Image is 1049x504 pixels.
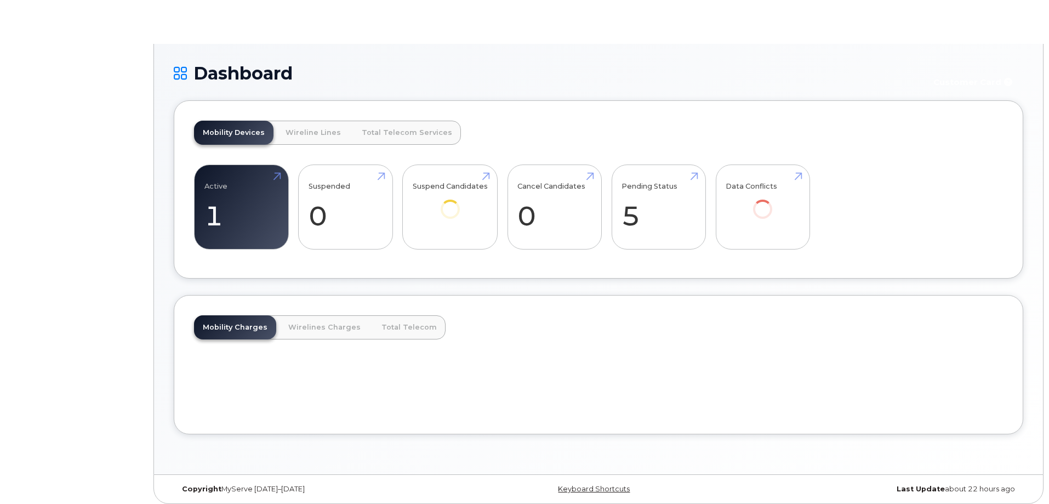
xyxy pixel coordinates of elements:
[517,171,591,243] a: Cancel Candidates 0
[277,121,350,145] a: Wireline Lines
[373,315,446,339] a: Total Telecom
[182,485,221,493] strong: Copyright
[413,171,488,234] a: Suspend Candidates
[309,171,383,243] a: Suspended 0
[897,485,945,493] strong: Last Update
[740,485,1023,494] div: about 22 hours ago
[194,121,273,145] a: Mobility Devices
[194,315,276,339] a: Mobility Charges
[204,171,278,243] a: Active 1
[726,171,800,234] a: Data Conflicts
[174,64,919,83] h1: Dashboard
[280,315,369,339] a: Wirelines Charges
[353,121,461,145] a: Total Telecom Services
[558,485,630,493] a: Keyboard Shortcuts
[174,485,457,494] div: MyServe [DATE]–[DATE]
[622,171,695,243] a: Pending Status 5
[925,72,1023,92] button: Customer Card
